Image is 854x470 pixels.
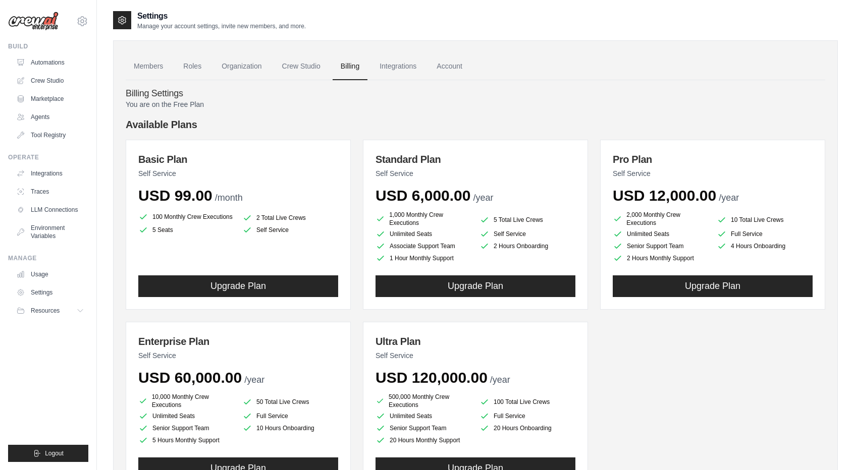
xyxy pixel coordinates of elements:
p: Self Service [138,350,338,361]
span: USD 99.00 [138,187,212,204]
li: 100 Total Live Crews [479,395,575,409]
li: Self Service [242,225,338,235]
li: Unlimited Seats [376,229,471,239]
li: Senior Support Team [138,423,234,433]
h3: Enterprise Plan [138,334,338,348]
p: Self Service [138,168,338,179]
a: Automations [12,54,88,71]
span: Resources [31,307,60,315]
p: Self Service [613,168,813,179]
span: /year [244,375,264,385]
li: 2 Hours Onboarding [479,241,575,251]
p: You are on the Free Plan [126,99,825,109]
h4: Available Plans [126,117,825,132]
button: Upgrade Plan [613,275,813,297]
li: 50 Total Live Crews [242,395,338,409]
a: Integrations [371,53,424,80]
span: /year [719,193,739,203]
li: 20 Hours Monthly Support [376,435,471,445]
li: Full Service [479,411,575,421]
a: Settings [12,284,88,301]
a: Crew Studio [274,53,329,80]
li: Associate Support Team [376,241,471,251]
li: 20 Hours Onboarding [479,423,575,433]
h3: Basic Plan [138,152,338,166]
li: Unlimited Seats [376,411,471,421]
span: USD 60,000.00 [138,369,242,386]
a: Account [429,53,470,80]
h4: Billing Settings [126,88,825,99]
button: Upgrade Plan [138,275,338,297]
li: 5 Seats [138,225,234,235]
button: Logout [8,445,88,462]
span: USD 6,000.00 [376,187,470,204]
a: Traces [12,184,88,200]
a: Tool Registry [12,127,88,143]
a: Members [126,53,171,80]
li: Unlimited Seats [613,229,709,239]
li: 500,000 Monthly Crew Executions [376,393,471,409]
li: 2 Hours Monthly Support [613,253,709,263]
a: Usage [12,266,88,282]
a: Roles [175,53,209,80]
li: Senior Support Team [376,423,471,433]
span: Logout [45,449,64,457]
li: 2 Total Live Crews [242,213,338,223]
span: USD 12,000.00 [613,187,716,204]
li: 5 Total Live Crews [479,213,575,227]
li: 1,000 Monthly Crew Executions [376,211,471,227]
li: Self Service [479,229,575,239]
a: Integrations [12,165,88,182]
h3: Ultra Plan [376,334,575,348]
li: 2,000 Monthly Crew Executions [613,211,709,227]
div: Operate [8,153,88,161]
p: Manage your account settings, invite new members, and more. [137,22,306,30]
span: /year [490,375,510,385]
h3: Pro Plan [613,152,813,166]
h3: Standard Plan [376,152,575,166]
li: 10,000 Monthly Crew Executions [138,393,234,409]
div: Manage [8,254,88,262]
a: Billing [333,53,367,80]
li: 10 Hours Onboarding [242,423,338,433]
span: /year [473,193,493,203]
li: Full Service [717,229,813,239]
button: Resources [12,303,88,319]
a: LLM Connections [12,202,88,218]
li: 1 Hour Monthly Support [376,253,471,263]
p: Self Service [376,350,575,361]
span: /month [215,193,243,203]
p: Self Service [376,168,575,179]
div: Build [8,42,88,50]
a: Organization [213,53,270,80]
li: Unlimited Seats [138,411,234,421]
li: 5 Hours Monthly Support [138,435,234,445]
button: Upgrade Plan [376,275,575,297]
h2: Settings [137,10,306,22]
li: Senior Support Team [613,241,709,251]
a: Crew Studio [12,73,88,89]
img: Logo [8,12,59,31]
li: 100 Monthly Crew Executions [138,211,234,223]
a: Agents [12,109,88,125]
a: Environment Variables [12,220,88,244]
a: Marketplace [12,91,88,107]
li: 4 Hours Onboarding [717,241,813,251]
span: USD 120,000.00 [376,369,488,386]
li: 10 Total Live Crews [717,213,813,227]
li: Full Service [242,411,338,421]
